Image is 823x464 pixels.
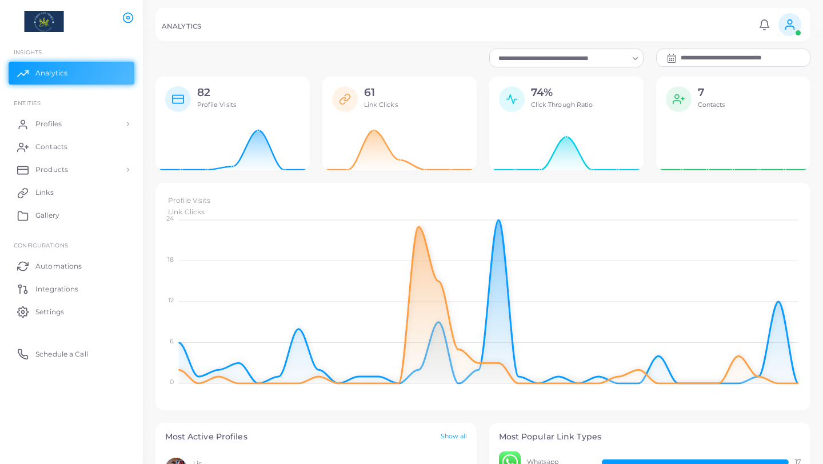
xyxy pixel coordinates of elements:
[35,68,67,78] span: Analytics
[35,349,88,359] span: Schedule a Call
[494,52,628,65] input: Search for option
[14,242,68,249] span: Configurations
[9,181,134,204] a: Links
[9,62,134,85] a: Analytics
[9,113,134,135] a: Profiles
[698,86,725,99] h2: 7
[166,215,174,223] tspan: 24
[170,337,174,345] tspan: 6
[364,86,398,99] h2: 61
[197,101,237,109] span: Profile Visits
[168,297,174,305] tspan: 12
[165,432,247,442] h4: Most Active Profiles
[489,49,644,67] div: Search for option
[167,255,174,263] tspan: 18
[499,432,801,442] h4: Most Popular Link Types
[35,261,82,271] span: Automations
[35,165,68,175] span: Products
[162,22,201,30] h5: ANALYTICS
[170,378,174,386] tspan: 0
[14,99,41,106] span: ENTITIES
[698,101,725,109] span: Contacts
[9,300,134,323] a: Settings
[35,307,64,317] span: Settings
[531,86,593,99] h2: 74%
[9,135,134,158] a: Contacts
[35,210,59,221] span: Gallery
[197,86,237,99] h2: 82
[168,207,205,216] span: Link Clicks
[168,196,211,205] span: Profile Visits
[35,187,54,198] span: Links
[35,119,62,129] span: Profiles
[531,101,593,109] span: Click Through Ratio
[9,204,134,227] a: Gallery
[9,158,134,181] a: Products
[364,101,398,109] span: Link Clicks
[35,142,67,152] span: Contacts
[14,49,42,55] span: INSIGHTS
[9,277,134,300] a: Integrations
[10,11,74,32] img: logo
[9,254,134,277] a: Automations
[9,342,134,365] a: Schedule a Call
[35,284,78,294] span: Integrations
[441,432,468,442] a: Show all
